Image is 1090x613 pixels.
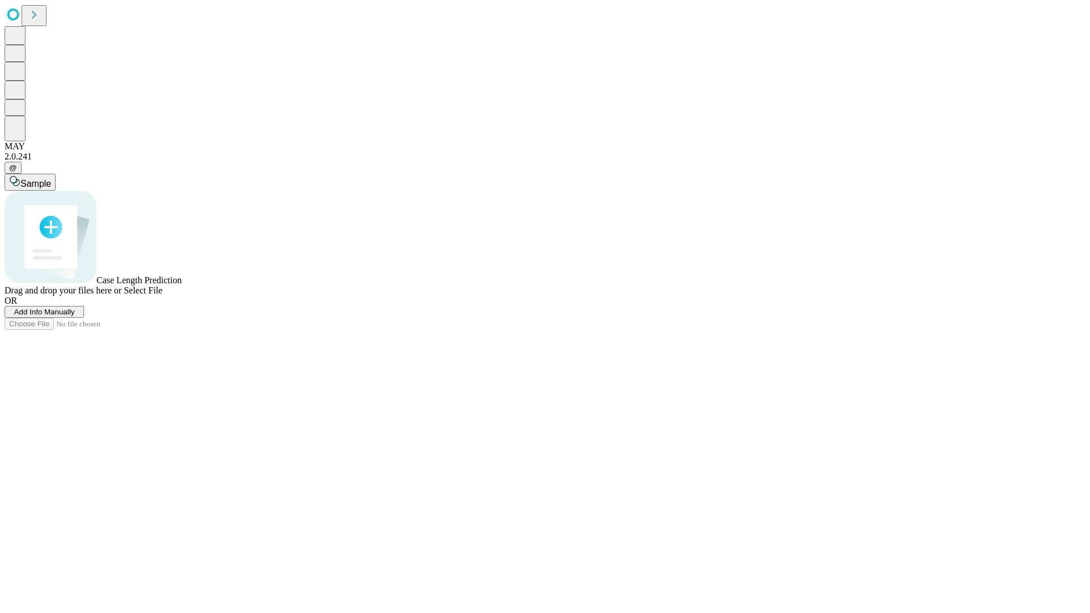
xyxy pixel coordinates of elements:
button: Sample [5,174,56,191]
span: Select File [124,285,162,295]
button: @ [5,162,22,174]
span: Case Length Prediction [97,275,182,285]
div: 2.0.241 [5,152,1085,162]
span: Sample [20,179,51,188]
button: Add Info Manually [5,306,84,318]
span: @ [9,163,17,172]
span: OR [5,296,17,305]
div: MAY [5,141,1085,152]
span: Drag and drop your files here or [5,285,121,295]
span: Add Info Manually [14,308,75,316]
